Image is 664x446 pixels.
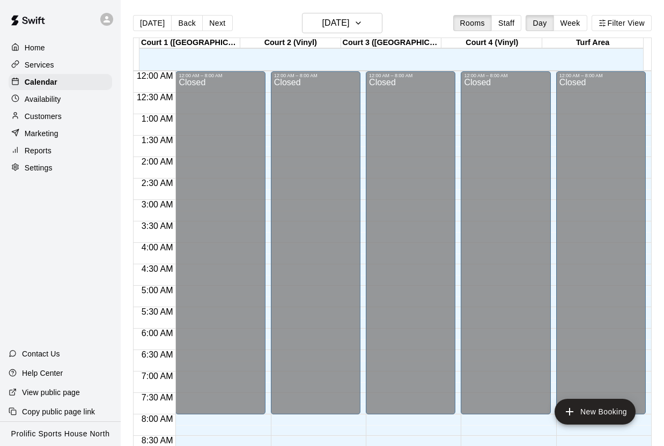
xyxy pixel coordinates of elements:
[22,348,60,359] p: Contact Us
[9,74,112,90] a: Calendar
[25,111,62,122] p: Customers
[139,179,176,188] span: 2:30 AM
[139,350,176,359] span: 6:30 AM
[366,71,455,414] div: 12:00 AM – 8:00 AM: Closed
[179,73,262,78] div: 12:00 AM – 8:00 AM
[556,71,646,414] div: 12:00 AM – 8:00 AM: Closed
[9,91,112,107] a: Availability
[526,15,554,31] button: Day
[369,73,452,78] div: 12:00 AM – 8:00 AM
[11,428,110,440] p: Prolific Sports House North
[139,243,176,252] span: 4:00 AM
[139,371,176,381] span: 7:00 AM
[461,71,550,414] div: 12:00 AM – 8:00 AM: Closed
[139,436,176,445] span: 8:30 AM
[592,15,652,31] button: Filter View
[9,57,112,73] a: Services
[25,42,45,53] p: Home
[139,264,176,273] span: 4:30 AM
[25,162,53,173] p: Settings
[139,393,176,402] span: 7:30 AM
[559,78,643,418] div: Closed
[139,286,176,295] span: 5:00 AM
[22,406,95,417] p: Copy public page link
[322,16,349,31] h6: [DATE]
[175,71,265,414] div: 12:00 AM – 8:00 AM: Closed
[25,77,57,87] p: Calendar
[274,78,357,418] div: Closed
[453,15,492,31] button: Rooms
[179,78,262,418] div: Closed
[139,136,176,145] span: 1:30 AM
[554,15,587,31] button: Week
[133,15,172,31] button: [DATE]
[542,38,643,48] div: Turf Area
[559,73,643,78] div: 12:00 AM – 8:00 AM
[9,108,112,124] a: Customers
[9,143,112,159] a: Reports
[139,414,176,423] span: 8:00 AM
[139,200,176,209] span: 3:00 AM
[139,114,176,123] span: 1:00 AM
[25,94,61,105] p: Availability
[22,368,63,378] p: Help Center
[464,73,547,78] div: 12:00 AM – 8:00 AM
[139,157,176,166] span: 2:00 AM
[271,71,360,414] div: 12:00 AM – 8:00 AM: Closed
[555,399,636,425] button: add
[202,15,232,31] button: Next
[464,78,547,418] div: Closed
[341,38,442,48] div: Court 3 ([GEOGRAPHIC_DATA])
[134,93,176,102] span: 12:30 AM
[9,125,112,142] a: Marketing
[441,38,542,48] div: Court 4 (Vinyl)
[25,128,58,139] p: Marketing
[139,329,176,338] span: 6:00 AM
[9,160,112,176] a: Settings
[25,60,54,70] p: Services
[9,40,112,56] a: Home
[369,78,452,418] div: Closed
[139,221,176,231] span: 3:30 AM
[139,38,240,48] div: Court 1 ([GEOGRAPHIC_DATA])
[171,15,203,31] button: Back
[25,145,51,156] p: Reports
[240,38,341,48] div: Court 2 (Vinyl)
[274,73,357,78] div: 12:00 AM – 8:00 AM
[139,307,176,316] span: 5:30 AM
[491,15,522,31] button: Staff
[134,71,176,80] span: 12:00 AM
[22,387,80,398] p: View public page
[302,13,382,33] button: [DATE]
